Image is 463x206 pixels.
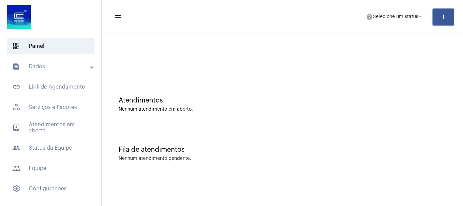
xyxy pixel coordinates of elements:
mat-icon: sidenav icon [12,62,20,71]
span: Equipe [7,160,95,176]
span: Atendimentos em aberto [7,119,95,136]
img: d4669ae0-8c07-2337-4f67-34b0df7f5ae4.jpeg [5,3,33,31]
button: Selecione um status [362,10,427,24]
span: Painel [7,38,95,54]
span: Serviços e Pacotes [7,99,95,115]
div: Nenhum atendimento pendente. [119,156,191,161]
div: Fila de atendimentos [119,146,446,153]
span: sidenav icon [12,185,20,193]
div: Nenhum atendimento em aberto. [119,107,446,112]
span: sidenav icon [12,103,20,111]
span: Link de Agendamento [7,79,95,95]
mat-panel-title: Dados [12,62,90,71]
mat-icon: sidenav icon [12,83,20,91]
span: Status da Equipe [7,140,95,156]
mat-icon: add [439,13,447,21]
mat-icon: sidenav icon [12,124,20,132]
mat-icon: sidenav icon [12,164,20,172]
div: Atendimentos [119,97,446,104]
span: Configurações [7,181,95,197]
mat-expansion-panel-header: sidenav iconDados [4,58,101,75]
mat-icon: help [366,14,373,20]
mat-icon: sidenav icon [12,144,20,152]
span: sidenav icon [12,42,20,50]
mat-icon: sidenav icon [114,13,121,21]
span: Selecione um status [373,15,418,19]
mat-icon: arrow_drop_down [417,14,423,20]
